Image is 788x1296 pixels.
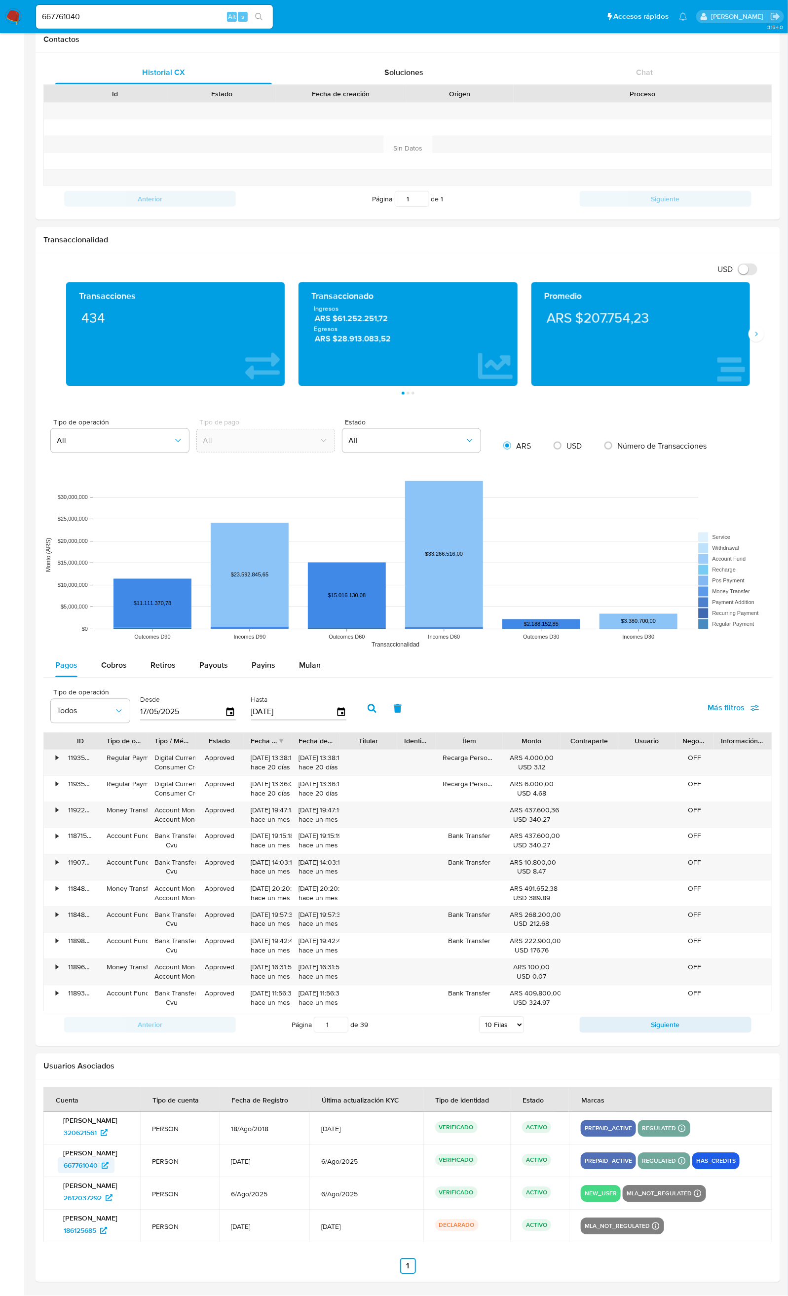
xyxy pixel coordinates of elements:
div: Origen [413,89,506,99]
span: Alt [228,12,236,21]
span: 3.154.0 [767,23,783,31]
a: Salir [770,11,781,22]
h1: Transaccionalidad [43,235,772,245]
input: Buscar usuario o caso... [36,10,273,23]
span: Accesos rápidos [614,11,669,22]
button: Anterior [64,191,236,207]
div: Fecha de creación [283,89,400,99]
div: Proceso [521,89,765,99]
span: Historial CX [142,67,185,78]
p: manuel.flocco@mercadolibre.com [711,12,767,21]
div: Id [68,89,161,99]
span: Soluciones [385,67,424,78]
button: Siguiente [580,191,751,207]
span: Página de [373,191,444,207]
h2: Usuarios Asociados [43,1062,772,1071]
span: s [241,12,244,21]
a: Notificaciones [679,12,687,21]
span: 1 [441,194,444,204]
span: Chat [637,67,653,78]
button: search-icon [249,10,269,24]
h1: Contactos [43,35,772,44]
div: Estado [175,89,268,99]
